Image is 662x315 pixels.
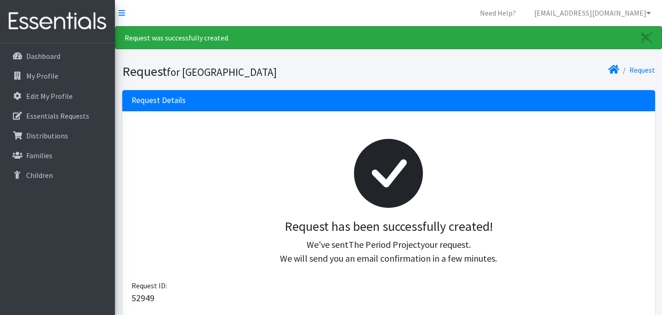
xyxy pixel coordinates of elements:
h3: Request has been successfully created! [139,219,639,235]
div: Request was successfully created. [115,26,662,49]
p: Distributions [26,131,68,140]
a: [EMAIL_ADDRESS][DOMAIN_NAME] [527,4,658,22]
span: Request ID: [131,281,167,290]
a: Families [4,146,111,165]
h1: Request [122,63,385,80]
p: My Profile [26,71,58,80]
p: Edit My Profile [26,92,73,101]
a: My Profile [4,67,111,85]
span: The Period Project [348,239,421,250]
a: Dashboard [4,47,111,65]
p: We've sent your request. We will send you an email confirmation in a few minutes. [139,238,639,265]
a: Close [632,27,662,49]
a: Children [4,166,111,184]
p: Dashboard [26,52,60,61]
a: Edit My Profile [4,87,111,105]
h3: Request Details [131,96,186,105]
a: Request [629,65,655,74]
p: 52949 [131,291,646,305]
p: Essentials Requests [26,111,89,120]
a: Essentials Requests [4,107,111,125]
img: HumanEssentials [4,6,111,37]
a: Need Help? [473,4,523,22]
a: Distributions [4,126,111,145]
p: Families [26,151,52,160]
p: Children [26,171,53,180]
small: for [GEOGRAPHIC_DATA] [167,65,277,79]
